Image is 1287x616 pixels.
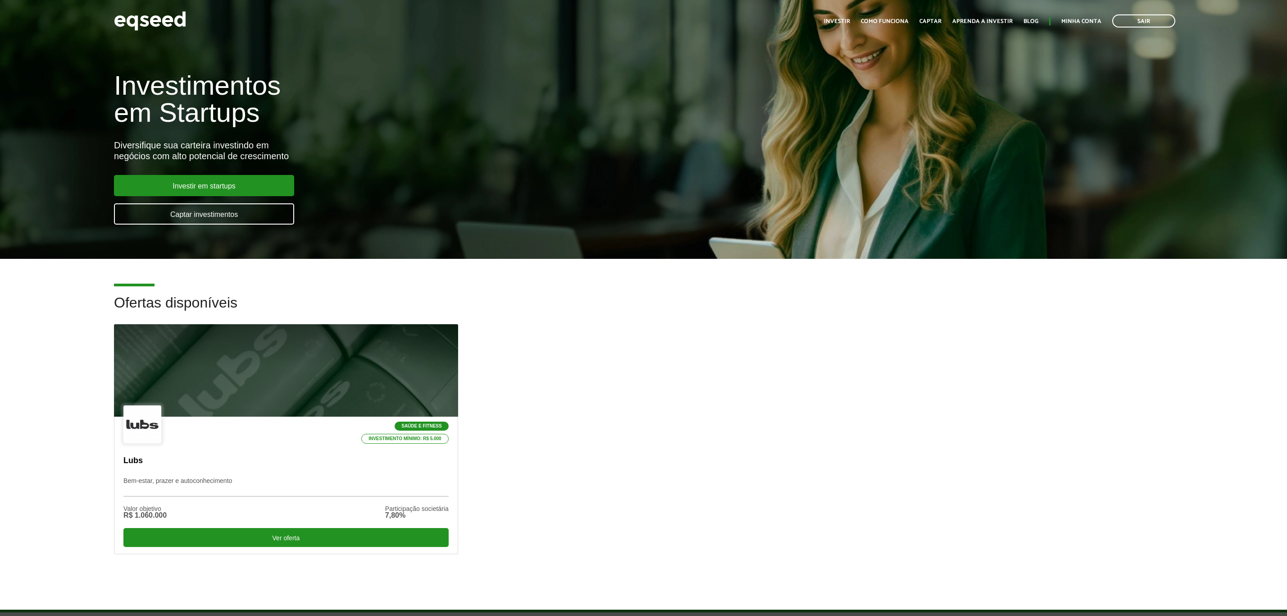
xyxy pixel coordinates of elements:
a: Investir [824,18,850,24]
p: Bem-estar, prazer e autoconhecimento [123,477,449,496]
a: Minha conta [1061,18,1101,24]
a: Captar investimentos [114,203,294,225]
p: Lubs [123,456,449,466]
h1: Investimentos em Startups [114,72,744,126]
h2: Ofertas disponíveis [114,295,1173,324]
a: Sair [1112,14,1175,28]
img: EqSeed [114,9,186,33]
a: Blog [1023,18,1038,24]
div: Ver oferta [123,528,449,547]
div: Diversifique sua carteira investindo em negócios com alto potencial de crescimento [114,140,744,161]
a: Aprenda a investir [952,18,1013,24]
div: 7,80% [385,512,449,519]
div: Valor objetivo [123,506,167,512]
a: Captar [919,18,941,24]
a: Como funciona [861,18,909,24]
p: Investimento mínimo: R$ 5.000 [361,434,449,444]
p: Saúde e Fitness [395,422,448,431]
a: Investir em startups [114,175,294,196]
div: R$ 1.060.000 [123,512,167,519]
div: Participação societária [385,506,449,512]
a: Saúde e Fitness Investimento mínimo: R$ 5.000 Lubs Bem-estar, prazer e autoconhecimento Valor obj... [114,324,458,554]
